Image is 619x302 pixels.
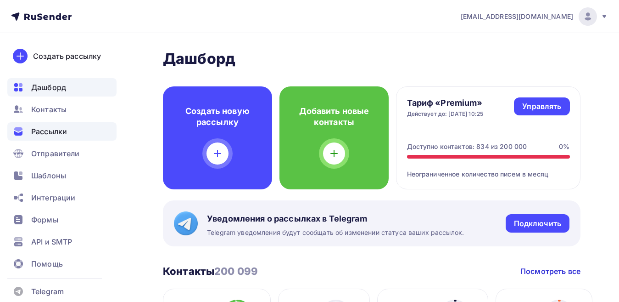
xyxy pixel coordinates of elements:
h4: Тариф «Premium» [407,97,484,108]
div: Управлять [522,101,561,112]
span: Контакты [31,104,67,115]
a: Отправители [7,144,117,163]
span: Формы [31,214,58,225]
span: Рассылки [31,126,67,137]
a: [EMAIL_ADDRESS][DOMAIN_NAME] [461,7,608,26]
a: Шаблоны [7,166,117,185]
div: Подключить [514,218,561,229]
a: Посмотреть все [520,266,580,277]
a: Дашборд [7,78,117,97]
span: Уведомления о рассылках в Telegram [207,213,464,224]
span: Дашборд [31,82,66,93]
span: API и SMTP [31,236,72,247]
div: Создать рассылку [33,51,101,62]
span: Отправители [31,148,80,159]
a: Рассылки [7,122,117,141]
div: Неограниченное количество писем в месяц [407,159,570,179]
h3: Контакты [163,265,258,278]
span: Telegram [31,286,64,297]
div: Действует до: [DATE] 10:25 [407,110,484,118]
span: Интеграции [31,192,75,203]
h4: Создать новую рассылку [178,106,257,128]
span: Шаблоны [31,170,66,181]
h2: Дашборд [163,50,580,68]
a: Контакты [7,100,117,119]
a: Формы [7,211,117,229]
span: 200 099 [214,265,258,277]
div: Доступно контактов: 834 из 200 000 [407,142,527,151]
h4: Добавить новые контакты [294,106,374,128]
span: Telegram уведомления будут сообщать об изменении статуса ваших рассылок. [207,228,464,237]
div: 0% [559,142,569,151]
span: Помощь [31,258,63,269]
span: [EMAIL_ADDRESS][DOMAIN_NAME] [461,12,573,21]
